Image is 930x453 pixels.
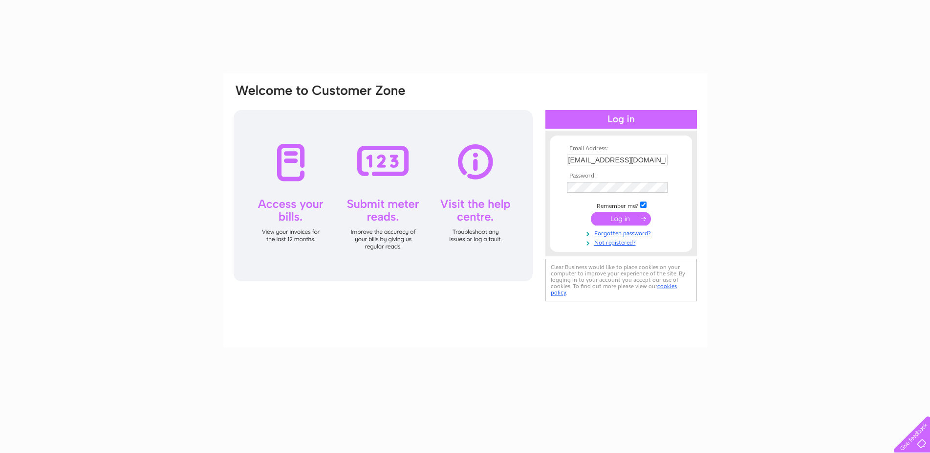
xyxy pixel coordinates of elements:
[564,200,678,210] td: Remember me?
[551,283,677,296] a: cookies policy
[564,145,678,152] th: Email Address:
[567,228,678,237] a: Forgotten password?
[567,237,678,247] a: Not registered?
[545,259,697,301] div: Clear Business would like to place cookies on your computer to improve your experience of the sit...
[591,212,651,226] input: Submit
[564,173,678,180] th: Password:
